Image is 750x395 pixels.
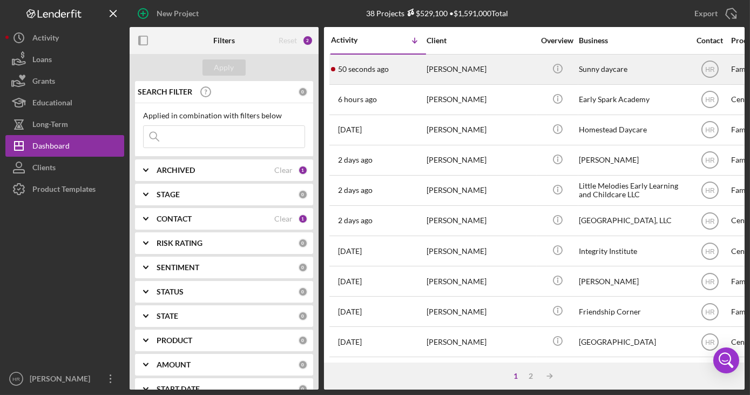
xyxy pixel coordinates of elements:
[579,176,687,205] div: Little Melodies Early Learning and Childcare LLC
[427,116,535,144] div: [PERSON_NAME]
[427,206,535,235] div: [PERSON_NAME]
[579,358,687,386] div: Childrens Haven
[705,96,715,104] text: HR
[157,190,180,199] b: STAGE
[5,49,124,70] button: Loans
[298,190,308,199] div: 0
[579,267,687,296] div: [PERSON_NAME]
[279,36,297,45] div: Reset
[694,3,718,24] div: Export
[427,146,535,175] div: [PERSON_NAME]
[5,178,124,200] button: Product Templates
[32,49,52,73] div: Loans
[579,297,687,326] div: Friendship Corner
[579,116,687,144] div: Homestead Daycare
[157,360,191,369] b: AMOUNT
[27,368,97,392] div: [PERSON_NAME]
[274,166,293,175] div: Clear
[705,338,715,346] text: HR
[338,277,362,286] time: 2025-09-29 14:34
[130,3,210,24] button: New Project
[274,215,293,223] div: Clear
[5,135,124,157] button: Dashboard
[157,166,195,175] b: ARCHIVED
[427,55,535,84] div: [PERSON_NAME]
[705,217,715,225] text: HR
[32,70,55,95] div: Grants
[32,157,56,181] div: Clients
[705,187,715,195] text: HR
[298,263,308,272] div: 0
[157,336,192,345] b: PRODUCT
[579,327,687,356] div: [GEOGRAPHIC_DATA]
[32,113,68,138] div: Long-Term
[427,358,535,386] div: [PERSON_NAME]
[524,372,539,380] div: 2
[5,368,124,390] button: HR[PERSON_NAME]
[338,186,373,195] time: 2025-10-08 19:12
[690,36,730,45] div: Contact
[705,308,715,316] text: HR
[298,87,308,97] div: 0
[5,27,124,49] button: Activity
[157,3,199,24] div: New Project
[214,59,234,76] div: Apply
[298,214,308,224] div: 1
[427,237,535,265] div: [PERSON_NAME]
[705,157,715,164] text: HR
[331,36,379,44] div: Activity
[427,85,535,114] div: [PERSON_NAME]
[338,65,389,73] time: 2025-10-10 19:46
[298,384,308,394] div: 0
[143,111,305,120] div: Applied in combination with filters below
[579,55,687,84] div: Sunny daycare
[404,9,448,18] div: $529,100
[338,338,362,346] time: 2025-09-24 19:06
[157,215,192,223] b: CONTACT
[366,9,508,18] div: 38 Projects • $1,591,000 Total
[427,327,535,356] div: [PERSON_NAME]
[705,278,715,285] text: HR
[138,88,192,96] b: SEARCH FILTER
[298,336,308,345] div: 0
[32,27,59,51] div: Activity
[157,239,202,247] b: RISK RATING
[213,36,235,45] b: Filters
[32,135,70,159] div: Dashboard
[579,206,687,235] div: [GEOGRAPHIC_DATA], LLC
[12,376,20,382] text: HR
[338,216,373,225] time: 2025-10-08 13:32
[338,156,373,164] time: 2025-10-08 22:26
[298,311,308,321] div: 0
[298,287,308,297] div: 0
[5,70,124,92] button: Grants
[338,95,377,104] time: 2025-10-10 13:46
[298,360,308,370] div: 0
[157,263,199,272] b: SENTIMENT
[157,385,200,393] b: START DATE
[713,347,739,373] div: Open Intercom Messenger
[32,178,96,203] div: Product Templates
[579,146,687,175] div: [PERSON_NAME]
[5,113,124,135] button: Long-Term
[427,176,535,205] div: [PERSON_NAME]
[579,36,687,45] div: Business
[338,307,362,316] time: 2025-09-26 00:31
[684,3,745,24] button: Export
[338,125,362,134] time: 2025-10-09 13:45
[427,267,535,296] div: [PERSON_NAME]
[32,92,72,116] div: Educational
[705,66,715,73] text: HR
[579,85,687,114] div: Early Spark Academy
[5,92,124,113] button: Educational
[427,36,535,45] div: Client
[509,372,524,380] div: 1
[579,237,687,265] div: Integrity Institute
[202,59,246,76] button: Apply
